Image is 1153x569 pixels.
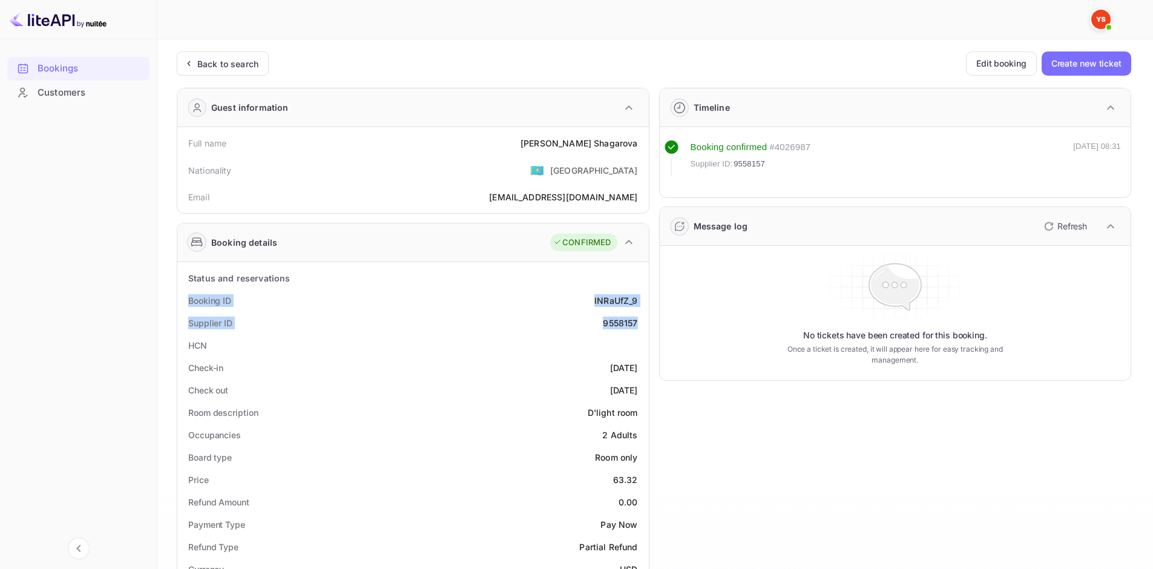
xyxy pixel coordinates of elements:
div: Timeline [694,101,730,114]
div: Occupancies [188,429,241,441]
div: Booking confirmed [691,140,767,154]
div: 9558157 [603,317,637,329]
div: Booking ID [188,294,231,307]
div: Partial Refund [579,541,637,553]
div: Customers [7,81,149,105]
div: Email [188,191,209,203]
div: Check out [188,384,228,396]
div: Full name [188,137,226,150]
a: Customers [7,81,149,104]
p: Once a ticket is created, it will appear here for easy tracking and management. [768,344,1022,366]
a: Bookings [7,57,149,79]
div: Payment Type [188,518,245,531]
div: Pay Now [600,518,637,531]
p: Refresh [1057,220,1087,232]
div: [GEOGRAPHIC_DATA] [550,164,638,177]
button: Edit booking [966,51,1037,76]
div: Message log [694,220,748,232]
div: Refund Type [188,541,238,553]
div: [EMAIL_ADDRESS][DOMAIN_NAME] [489,191,637,203]
div: Refund Amount [188,496,249,508]
div: D'light room [588,406,638,419]
div: 63.32 [613,473,638,486]
div: # 4026987 [769,140,810,154]
div: 0.00 [619,496,638,508]
div: Bookings [7,57,149,81]
span: 9558157 [734,158,765,170]
div: 2 Adults [602,429,637,441]
span: United States [530,159,544,181]
div: [DATE] [610,384,638,396]
div: lNRaUfZ_9 [594,294,637,307]
button: Collapse navigation [68,538,90,559]
div: [DATE] [610,361,638,374]
div: Back to search [197,58,258,70]
div: Customers [38,86,143,100]
div: Guest information [211,101,289,114]
div: Room description [188,406,258,419]
img: LiteAPI logo [10,10,107,29]
div: [PERSON_NAME] Shagarova [521,137,637,150]
div: Nationality [188,164,232,177]
span: Supplier ID: [691,158,733,170]
div: Bookings [38,62,143,76]
div: Supplier ID [188,317,232,329]
div: Status and reservations [188,272,290,284]
div: [DATE] 08:31 [1073,140,1121,176]
div: Booking details [211,236,277,249]
button: Create new ticket [1042,51,1131,76]
button: Refresh [1037,217,1092,236]
div: Board type [188,451,232,464]
div: Price [188,473,209,486]
div: Check-in [188,361,223,374]
div: Room only [595,451,637,464]
div: CONFIRMED [553,237,611,249]
img: Yandex Support [1091,10,1111,29]
div: HCN [188,339,207,352]
p: No tickets have been created for this booking. [803,329,987,341]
